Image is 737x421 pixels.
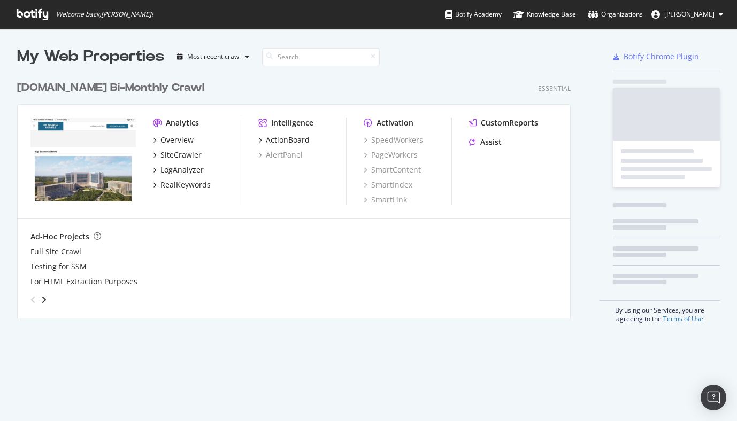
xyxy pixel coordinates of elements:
a: RealKeywords [153,180,211,190]
a: Testing for SSM [30,261,87,272]
a: Botify Chrome Plugin [613,51,699,62]
a: Full Site Crawl [30,246,81,257]
a: PageWorkers [364,150,418,160]
div: By using our Services, you are agreeing to the [600,300,720,323]
a: SmartLink [364,194,407,205]
a: SmartContent [364,165,421,175]
a: CustomReports [469,118,538,128]
div: Ad-Hoc Projects [30,231,89,242]
div: Botify Chrome Plugin [624,51,699,62]
a: Terms of Use [663,314,703,323]
div: Essential [538,84,571,93]
div: Knowledge Base [513,9,576,20]
div: LogAnalyzer [160,165,204,175]
div: SiteCrawler [160,150,202,160]
span: Tyson Bird [664,10,715,19]
div: angle-left [26,291,40,308]
div: grid [17,67,579,318]
button: [PERSON_NAME] [643,6,732,23]
div: angle-right [40,294,48,305]
a: Overview [153,135,194,145]
div: Most recent crawl [187,53,241,60]
button: Most recent crawl [173,48,254,65]
div: Botify Academy [445,9,502,20]
div: [DOMAIN_NAME] Bi-Monthly Crawl [17,80,204,96]
input: Search [262,48,380,66]
div: CustomReports [481,118,538,128]
a: SmartIndex [364,180,412,190]
div: Organizations [588,9,643,20]
a: LogAnalyzer [153,165,204,175]
a: ActionBoard [258,135,310,145]
div: Intelligence [271,118,313,128]
div: Activation [377,118,413,128]
img: www.bizjournals.com [30,118,136,202]
a: Assist [469,137,502,147]
div: Overview [160,135,194,145]
a: SpeedWorkers [364,135,423,145]
a: SiteCrawler [153,150,202,160]
div: ActionBoard [266,135,310,145]
a: For HTML Extraction Purposes [30,276,137,287]
div: Assist [480,137,502,147]
a: [DOMAIN_NAME] Bi-Monthly Crawl [17,80,209,96]
a: AlertPanel [258,150,303,160]
div: Open Intercom Messenger [701,385,726,410]
div: RealKeywords [160,180,211,190]
div: Analytics [166,118,199,128]
span: Welcome back, [PERSON_NAME] ! [56,10,153,19]
div: My Web Properties [17,46,164,67]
